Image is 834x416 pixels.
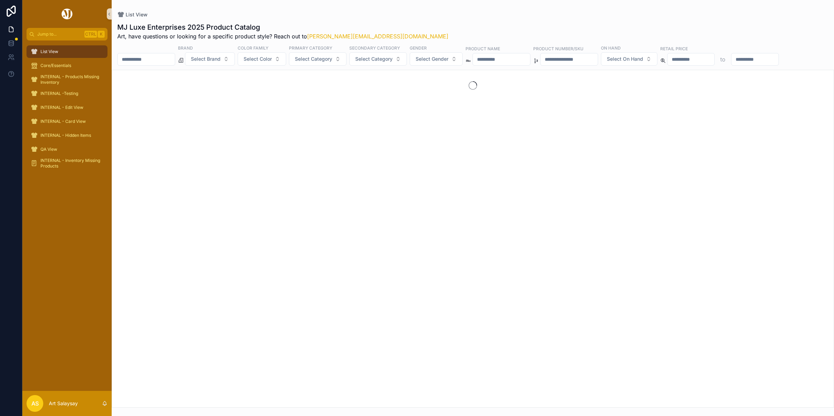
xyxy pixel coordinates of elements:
span: INTERNAL -Testing [40,91,78,96]
p: to [720,55,725,64]
span: AS [31,399,39,408]
a: [PERSON_NAME][EMAIL_ADDRESS][DOMAIN_NAME] [307,33,448,40]
label: Brand [178,45,193,51]
a: List View [27,45,107,58]
span: INTERNAL - Card View [40,119,86,124]
button: Select Button [185,52,235,66]
a: INTERNAL - Edit View [27,101,107,114]
span: INTERNAL - Edit View [40,105,83,110]
label: On Hand [601,45,621,51]
a: INTERNAL - Hidden Items [27,129,107,142]
span: QA View [40,147,57,152]
span: Select Category [355,55,393,62]
a: INTERNAL - Inventory Missing Products [27,157,107,170]
span: Select Brand [191,55,221,62]
a: INTERNAL -Testing [27,87,107,100]
span: Art, have questions or looking for a specific product style? Reach out to [117,32,448,40]
button: Select Button [238,52,286,66]
span: List View [126,11,148,18]
label: Primary Category [289,45,332,51]
button: Jump to...CtrlK [27,28,107,40]
span: List View [40,49,58,54]
span: Ctrl [84,31,97,38]
p: Art Salaysay [49,400,78,407]
span: Select Category [295,55,332,62]
span: K [98,31,104,37]
a: List View [117,11,148,18]
img: App logo [60,8,74,20]
a: INTERNAL - Products Missing Inventory [27,73,107,86]
label: Color Family [238,45,268,51]
label: Retail Price [660,45,688,52]
a: INTERNAL - Card View [27,115,107,128]
span: Core/Essentials [40,63,71,68]
span: INTERNAL - Inventory Missing Products [40,158,100,169]
span: Jump to... [37,31,82,37]
span: Select Color [244,55,272,62]
button: Select Button [289,52,347,66]
label: Product Number/SKU [533,45,583,52]
span: INTERNAL - Hidden Items [40,133,91,138]
span: Select Gender [416,55,448,62]
h1: MJ Luxe Enterprises 2025 Product Catalog [117,22,448,32]
span: Select On Hand [607,55,643,62]
label: Gender [410,45,427,51]
label: Secondary Category [349,45,400,51]
button: Select Button [349,52,407,66]
button: Select Button [601,52,657,66]
span: INTERNAL - Products Missing Inventory [40,74,100,85]
label: Product Name [466,45,500,52]
button: Select Button [410,52,463,66]
a: QA View [27,143,107,156]
a: Core/Essentials [27,59,107,72]
div: scrollable content [22,40,112,179]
